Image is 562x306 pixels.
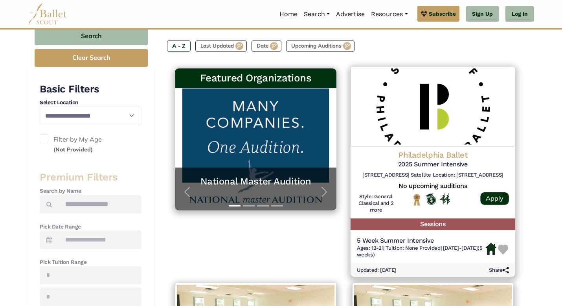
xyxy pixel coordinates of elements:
a: National Master Audition [183,175,329,188]
h5: 2025 Summer Intensive [357,160,509,169]
h4: Philadelphia Ballet [357,150,509,160]
span: [DATE]-[DATE] (5 weeks) [357,245,482,258]
button: Slide 2 [243,201,255,210]
button: Clear Search [35,49,148,67]
label: Date [252,41,281,52]
label: Upcoming Auditions [286,41,354,52]
h6: [STREET_ADDRESS] Satellite Location: [STREET_ADDRESS] [357,172,509,179]
span: Tuition: None Provided [386,245,440,251]
h4: Search by Name [40,187,141,195]
img: gem.svg [421,9,427,18]
h6: Style: General Classical and 2 more [357,194,395,214]
h4: Pick Date Range [40,223,141,231]
a: Subscribe [417,6,459,22]
a: Advertise [333,6,368,22]
button: Slide 1 [229,201,241,210]
a: Sign Up [466,6,499,22]
button: Slide 3 [257,201,269,210]
h6: Updated: [DATE] [357,267,396,273]
label: Last Updated [195,41,247,52]
button: Search [35,27,148,45]
label: Filter by My Age [40,135,141,155]
a: Apply [480,192,509,205]
button: Slide 4 [271,201,283,210]
a: Home [276,6,301,22]
img: Housing Available [486,243,497,255]
h3: Basic Filters [40,83,141,96]
small: (Not Provided) [53,146,93,153]
span: Ages: 12-21 [357,245,383,251]
a: Log In [505,6,534,22]
img: National [412,194,422,206]
img: In Person [440,194,450,205]
h3: Premium Filters [40,171,141,184]
h4: Pick Tuition Range [40,258,141,266]
h5: Sessions [351,219,515,230]
span: Subscribe [429,9,456,18]
h3: Featured Organizations [181,72,330,85]
h6: | | [357,245,486,258]
img: Heart [498,244,509,254]
img: Offers Scholarship [426,194,436,205]
h5: No upcoming auditions [357,182,509,190]
label: A - Z [167,41,191,52]
input: Search by names... [59,195,141,214]
h5: 5 Week Summer Intensive [357,236,486,245]
h6: Share [489,267,509,273]
a: Resources [368,6,411,22]
h4: Select Location [40,99,141,107]
a: Search [301,6,333,22]
img: Logo [351,66,515,147]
